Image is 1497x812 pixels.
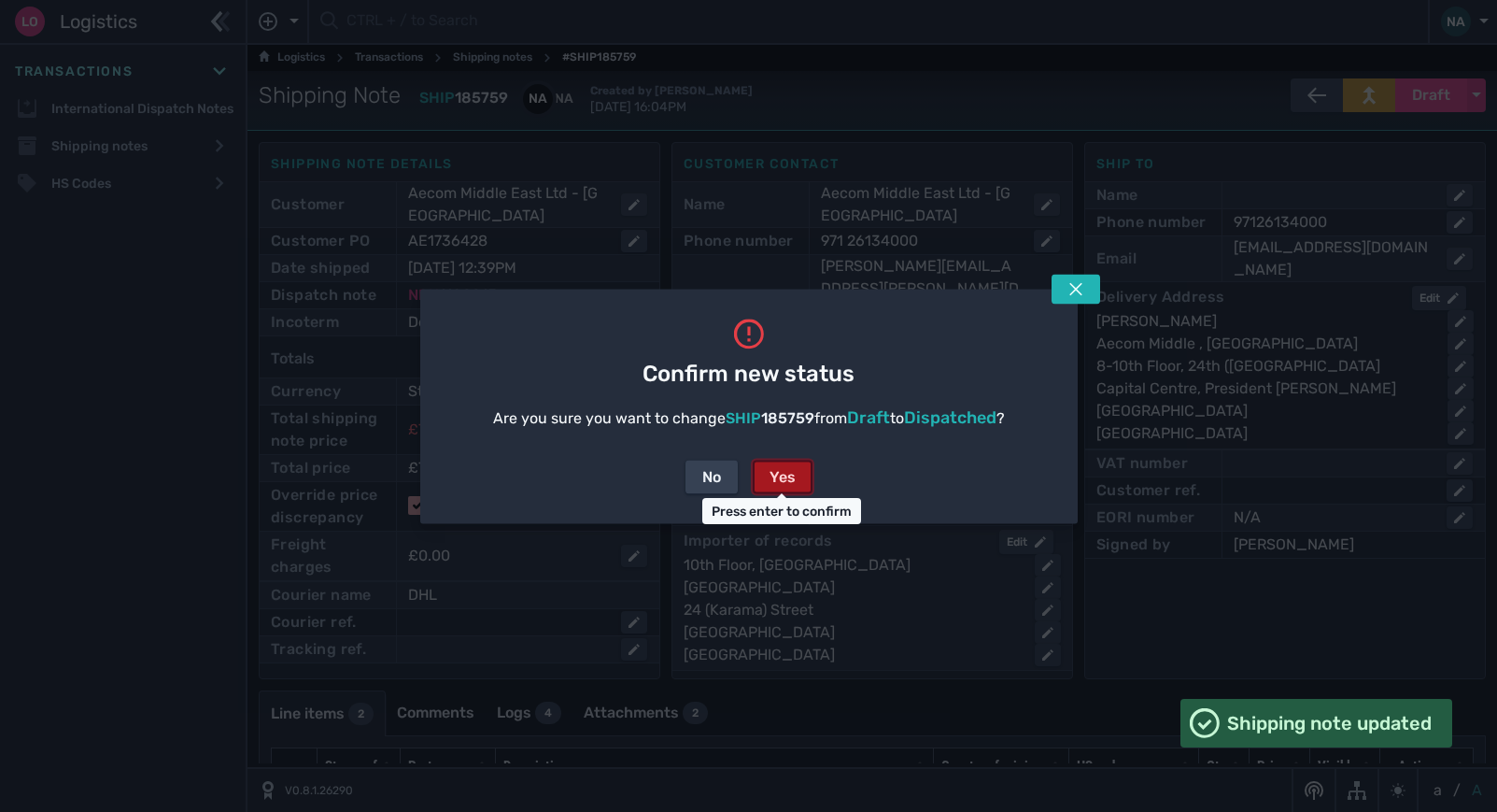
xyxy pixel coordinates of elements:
[643,356,854,390] span: Confirm new status
[847,406,890,427] span: Draft
[493,405,1005,430] div: Are you sure you want to change from to ?
[1227,709,1432,737] span: Shipping note updated
[702,465,721,488] div: No
[685,460,738,493] button: No
[761,408,814,426] span: 185759
[726,408,761,426] span: SHIP
[1052,274,1100,304] button: Tap escape key to close
[770,465,796,488] div: Yes
[904,406,996,427] span: Dispatched
[753,460,812,493] button: Yes
[702,498,861,524] div: Press enter to confirm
